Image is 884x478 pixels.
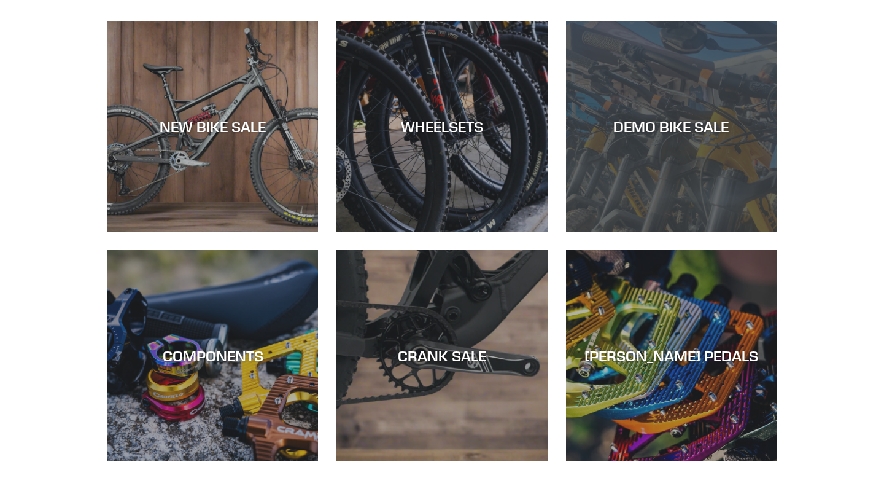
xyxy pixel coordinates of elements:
a: [PERSON_NAME] PEDALS [566,250,777,461]
div: DEMO BIKE SALE [566,117,777,135]
div: [PERSON_NAME] PEDALS [566,347,777,365]
a: DEMO BIKE SALE [566,21,777,232]
div: COMPONENTS [107,347,318,365]
a: CRANK SALE [336,250,547,461]
a: NEW BIKE SALE [107,21,318,232]
div: WHEELSETS [336,117,547,135]
a: COMPONENTS [107,250,318,461]
div: NEW BIKE SALE [107,117,318,135]
div: CRANK SALE [336,347,547,365]
a: WHEELSETS [336,21,547,232]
